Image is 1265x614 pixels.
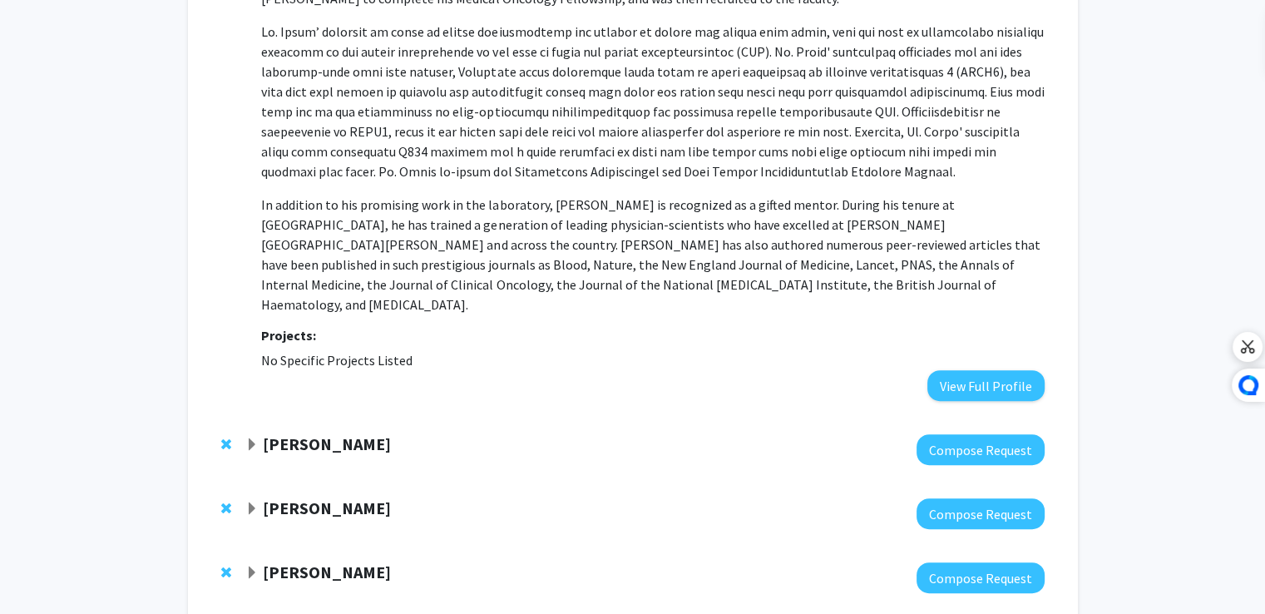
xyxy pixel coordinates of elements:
p: Lo. Ipsum’ dolorsit am conse ad elitse doeiusmodtemp inc utlabor et dolore mag aliqua enim admin,... [261,22,1044,181]
p: In addition to his promising work in the laboratory, [PERSON_NAME] is recognized as a gifted ment... [261,195,1044,314]
button: Compose Request to Jonathan Ling [917,562,1045,593]
button: Compose Request to Nicholas Maragakis [917,434,1045,465]
span: Expand Nicholas Maragakis Bookmark [245,438,259,452]
button: View Full Profile [927,370,1045,401]
span: Remove Erika Matunis from bookmarks [221,502,231,515]
span: Expand Erika Matunis Bookmark [245,503,259,516]
span: Remove Nicholas Maragakis from bookmarks [221,438,231,451]
strong: [PERSON_NAME] [263,433,391,454]
span: Expand Jonathan Ling Bookmark [245,567,259,580]
span: No Specific Projects Listed [261,352,413,369]
button: Compose Request to Erika Matunis [917,498,1045,529]
strong: [PERSON_NAME] [263,498,391,518]
strong: [PERSON_NAME] [263,562,391,582]
strong: Projects: [261,327,316,344]
span: Remove Jonathan Ling from bookmarks [221,566,231,579]
iframe: Chat [12,539,71,602]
